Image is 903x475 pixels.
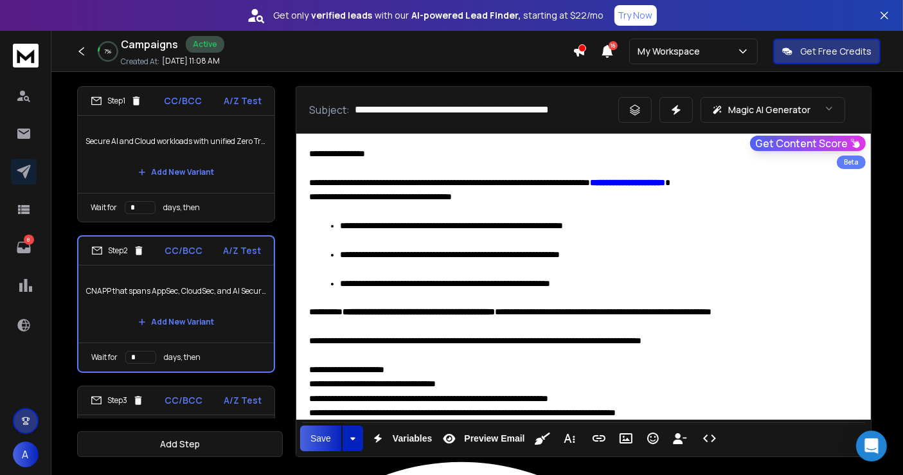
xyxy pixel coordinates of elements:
[163,202,200,213] p: days, then
[162,56,220,66] p: [DATE] 11:08 AM
[618,9,653,22] p: Try Now
[728,103,810,116] p: Magic AI Generator
[121,37,178,52] h1: Campaigns
[91,395,144,406] div: Step 3
[91,352,118,363] p: Wait for
[697,426,722,451] button: Code View
[701,97,845,123] button: Magic AI Generator
[128,159,224,185] button: Add New Variant
[165,394,203,407] p: CC/BCC
[186,36,224,53] div: Active
[557,426,582,451] button: More Text
[300,426,341,451] button: Save
[587,426,611,451] button: Insert Link (Ctrl+K)
[437,426,527,451] button: Preview Email
[165,244,203,257] p: CC/BCC
[24,235,34,245] p: 8
[461,433,527,444] span: Preview Email
[366,426,435,451] button: Variables
[77,86,275,222] li: Step1CC/BCCA/Z TestSecure AI and Cloud workloads with unified Zero Trust CNAPPAdd New VariantWait...
[309,102,350,118] p: Subject:
[837,156,866,169] div: Beta
[223,244,261,257] p: A/Z Test
[750,136,866,151] button: Get Content Score
[274,9,604,22] p: Get only with our starting at $22/mo
[773,39,881,64] button: Get Free Credits
[390,433,435,444] span: Variables
[614,5,657,26] button: Try Now
[224,394,262,407] p: A/Z Test
[128,309,224,335] button: Add New Variant
[412,9,521,22] strong: AI-powered Lead Finder,
[13,442,39,467] button: A
[121,57,159,67] p: Created At:
[609,41,618,50] span: 16
[11,235,37,260] a: 8
[91,202,117,213] p: Wait for
[530,426,555,451] button: Clean HTML
[856,431,887,462] div: Open Intercom Messenger
[85,123,267,159] p: Secure AI and Cloud workloads with unified Zero Trust CNAPP
[312,9,373,22] strong: verified leads
[164,352,201,363] p: days, then
[641,426,665,451] button: Emoticons
[13,44,39,67] img: logo
[164,94,202,107] p: CC/BCC
[638,45,705,58] p: My Workspace
[614,426,638,451] button: Insert Image (Ctrl+P)
[105,48,112,55] p: 7 %
[668,426,692,451] button: Insert Unsubscribe Link
[91,245,145,256] div: Step 2
[77,235,275,373] li: Step2CC/BCCA/Z TestCNAPP that spans AppSec, CloudSec, and AI SecurityAdd New VariantWait fordays,...
[91,95,142,107] div: Step 1
[800,45,872,58] p: Get Free Credits
[77,431,283,457] button: Add Step
[86,273,266,309] p: CNAPP that spans AppSec, CloudSec, and AI Security
[224,94,262,107] p: A/Z Test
